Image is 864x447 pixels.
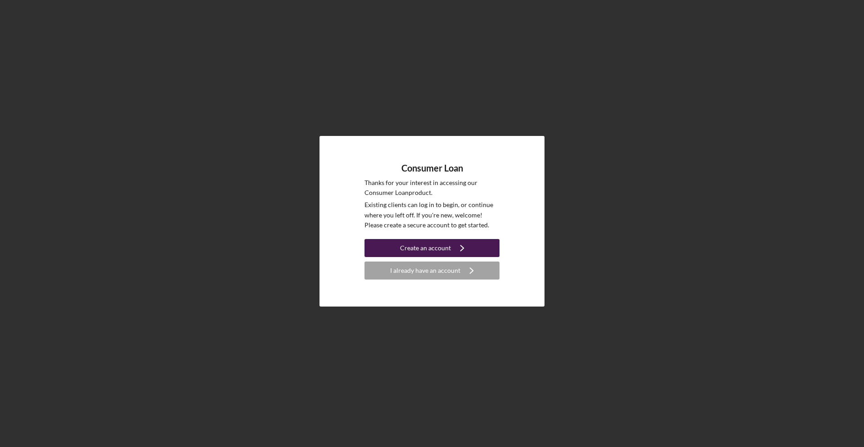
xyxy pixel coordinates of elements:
[364,262,499,280] button: I already have an account
[364,239,499,259] a: Create an account
[364,239,499,257] button: Create an account
[390,262,460,280] div: I already have an account
[401,163,463,173] h4: Consumer Loan
[400,239,451,257] div: Create an account
[364,178,499,198] p: Thanks for your interest in accessing our Consumer Loan product.
[364,200,499,230] p: Existing clients can log in to begin, or continue where you left off. If you're new, welcome! Ple...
